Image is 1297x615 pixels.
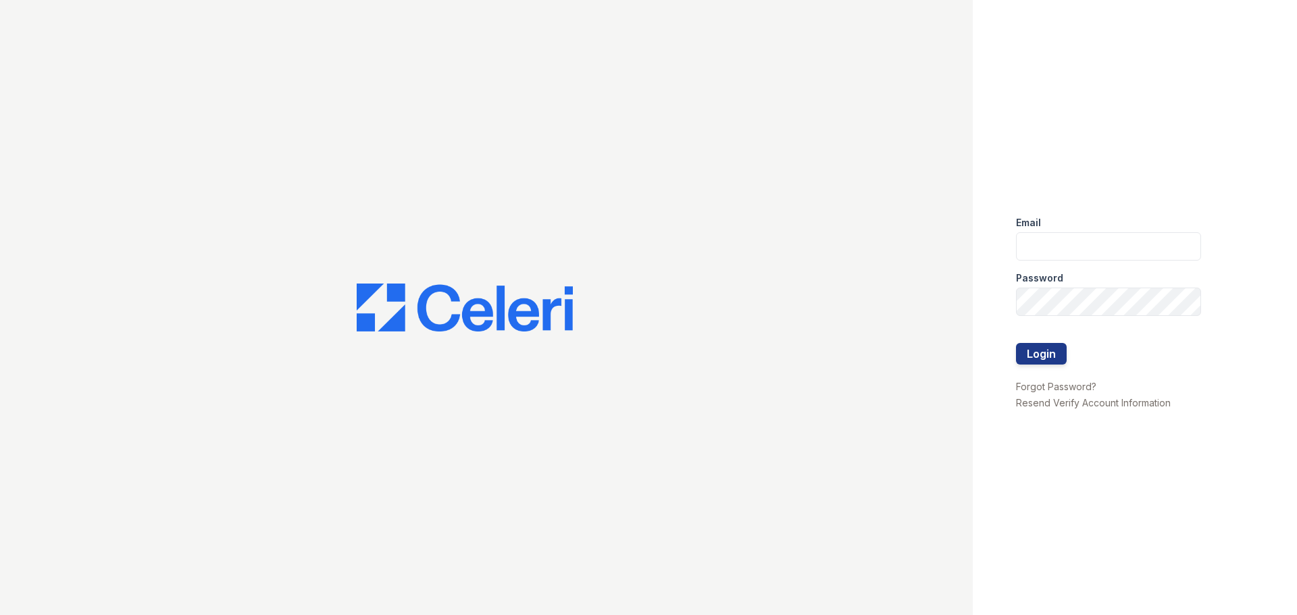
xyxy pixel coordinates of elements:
[357,284,573,332] img: CE_Logo_Blue-a8612792a0a2168367f1c8372b55b34899dd931a85d93a1a3d3e32e68fde9ad4.png
[1016,216,1041,230] label: Email
[1016,271,1063,285] label: Password
[1016,397,1171,408] a: Resend Verify Account Information
[1016,381,1096,392] a: Forgot Password?
[1016,343,1067,365] button: Login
